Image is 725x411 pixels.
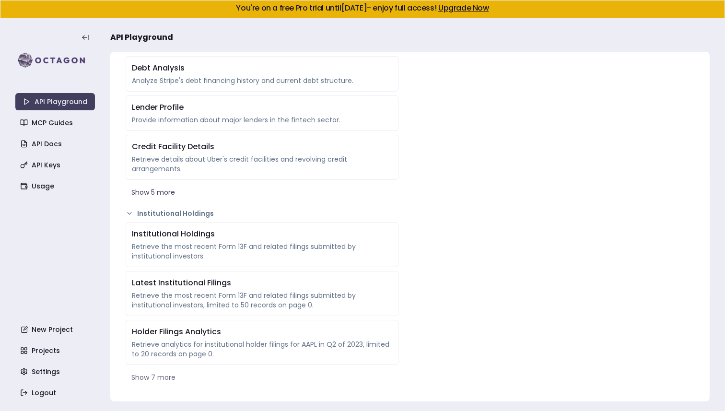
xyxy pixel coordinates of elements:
[16,321,96,338] a: New Project
[126,369,398,386] button: Show 7 more
[126,184,398,201] button: Show 5 more
[16,135,96,153] a: API Docs
[16,114,96,131] a: MCP Guides
[16,177,96,195] a: Usage
[16,156,96,174] a: API Keys
[132,141,392,153] div: Credit Facility Details
[16,342,96,359] a: Projects
[132,154,392,174] div: Retrieve details about Uber's credit facilities and revolving credit arrangements.
[15,51,95,70] img: logo-rect-yK7x_WSZ.svg
[132,326,392,338] div: Holder Filings Analytics
[16,363,96,380] a: Settings
[126,209,398,218] button: Institutional Holdings
[132,340,392,359] div: Retrieve analytics for institutional holder filings for AAPL in Q2 of 2023, limited to 20 records...
[438,2,489,13] a: Upgrade Now
[132,115,392,125] div: Provide information about major lenders in the fintech sector.
[132,62,392,74] div: Debt Analysis
[8,4,717,12] h5: You're on a free Pro trial until [DATE] - enjoy full access!
[132,242,392,261] div: Retrieve the most recent Form 13F and related filings submitted by institutional investors.
[15,93,95,110] a: API Playground
[132,277,392,289] div: Latest Institutional Filings
[16,384,96,401] a: Logout
[110,32,173,43] span: API Playground
[132,228,392,240] div: Institutional Holdings
[132,102,392,113] div: Lender Profile
[132,76,392,85] div: Analyze Stripe's debt financing history and current debt structure.
[132,291,392,310] div: Retrieve the most recent Form 13F and related filings submitted by institutional investors, limit...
